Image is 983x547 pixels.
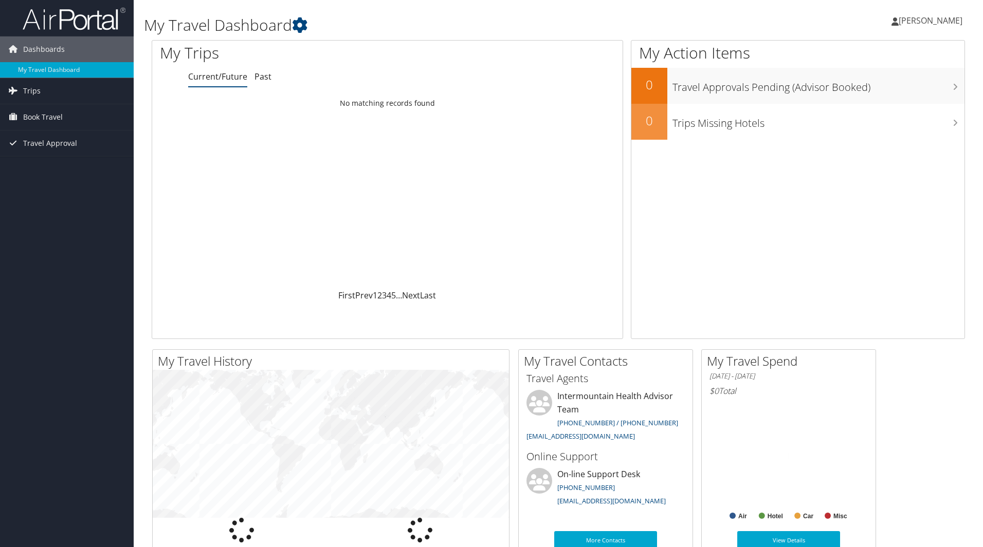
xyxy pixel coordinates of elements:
[402,290,420,301] a: Next
[158,352,509,370] h2: My Travel History
[899,15,962,26] span: [PERSON_NAME]
[377,290,382,301] a: 2
[382,290,387,301] a: 3
[144,14,697,36] h1: My Travel Dashboard
[396,290,402,301] span: …
[23,78,41,104] span: Trips
[631,112,667,129] h2: 0
[521,390,690,445] li: Intermountain Health Advisor Team
[557,496,666,505] a: [EMAIL_ADDRESS][DOMAIN_NAME]
[891,5,973,36] a: [PERSON_NAME]
[338,290,355,301] a: First
[160,42,419,64] h1: My Trips
[23,7,125,31] img: airportal-logo.png
[526,431,635,441] a: [EMAIL_ADDRESS][DOMAIN_NAME]
[768,513,783,520] text: Hotel
[803,513,813,520] text: Car
[152,94,623,112] td: No matching records found
[631,68,964,104] a: 0Travel Approvals Pending (Advisor Booked)
[524,352,693,370] h2: My Travel Contacts
[373,290,377,301] a: 1
[23,130,77,156] span: Travel Approval
[420,290,436,301] a: Last
[521,468,690,510] li: On-line Support Desk
[631,42,964,64] h1: My Action Items
[738,513,747,520] text: Air
[254,71,271,82] a: Past
[631,104,964,140] a: 0Trips Missing Hotels
[557,483,615,492] a: [PHONE_NUMBER]
[387,290,391,301] a: 4
[391,290,396,301] a: 5
[355,290,373,301] a: Prev
[709,385,719,397] span: $0
[707,352,876,370] h2: My Travel Spend
[709,371,868,381] h6: [DATE] - [DATE]
[631,76,667,93] h2: 0
[526,371,685,386] h3: Travel Agents
[709,385,868,397] h6: Total
[526,449,685,464] h3: Online Support
[672,75,964,95] h3: Travel Approvals Pending (Advisor Booked)
[672,111,964,130] h3: Trips Missing Hotels
[23,36,65,62] span: Dashboards
[557,418,678,427] a: [PHONE_NUMBER] / [PHONE_NUMBER]
[833,513,847,520] text: Misc
[188,71,247,82] a: Current/Future
[23,104,63,130] span: Book Travel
